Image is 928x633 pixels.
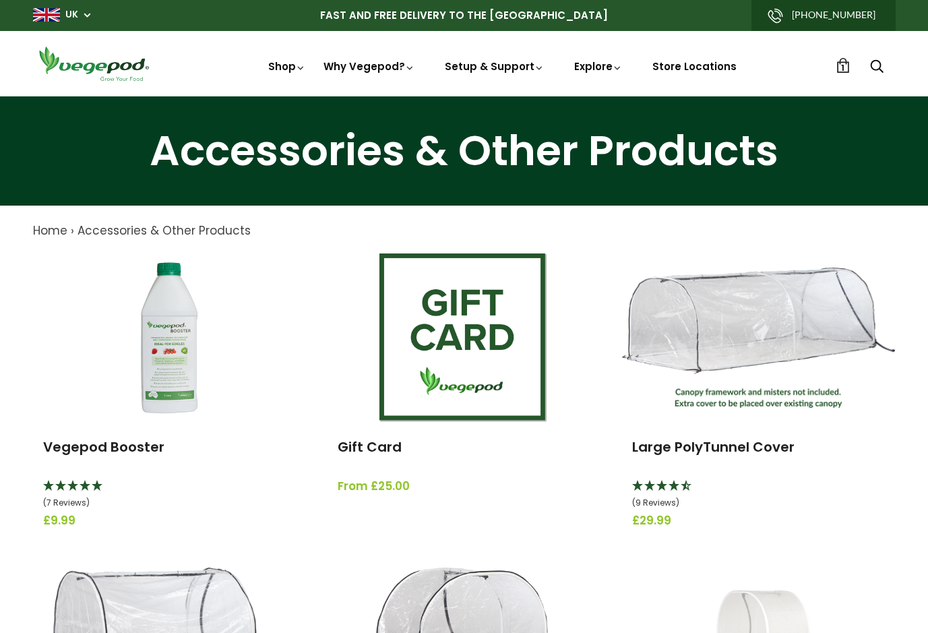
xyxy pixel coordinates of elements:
a: Setup & Support [445,59,545,73]
img: Vegepod Booster [85,253,253,422]
a: 1 [836,58,850,73]
a: Search [870,60,884,74]
span: £29.99 [632,512,885,530]
a: Why Vegepod? [323,59,415,73]
div: 4.44 Stars - 9 Reviews [632,478,885,512]
span: From £25.00 [338,478,590,495]
a: Vegepod Booster [43,438,164,456]
h1: Accessories & Other Products [17,130,911,172]
span: 1 [841,61,844,74]
a: Store Locations [652,59,737,73]
img: Gift Card [379,253,548,422]
a: Explore [574,59,623,73]
span: › [71,222,74,239]
img: Large PolyTunnel Cover [622,268,895,409]
span: £9.99 [43,512,296,530]
a: Shop [268,59,306,73]
img: Vegepod [33,44,154,83]
span: (9 Reviews) [632,497,679,508]
nav: breadcrumbs [33,222,896,240]
a: UK [65,8,78,22]
a: Large PolyTunnel Cover [632,438,795,456]
a: Gift Card [338,438,402,456]
a: Home [33,222,67,239]
a: Accessories & Other Products [78,222,251,239]
img: gb_large.png [33,8,60,22]
div: 5 Stars - 7 Reviews [43,478,296,512]
span: (7 Reviews) [43,497,90,508]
